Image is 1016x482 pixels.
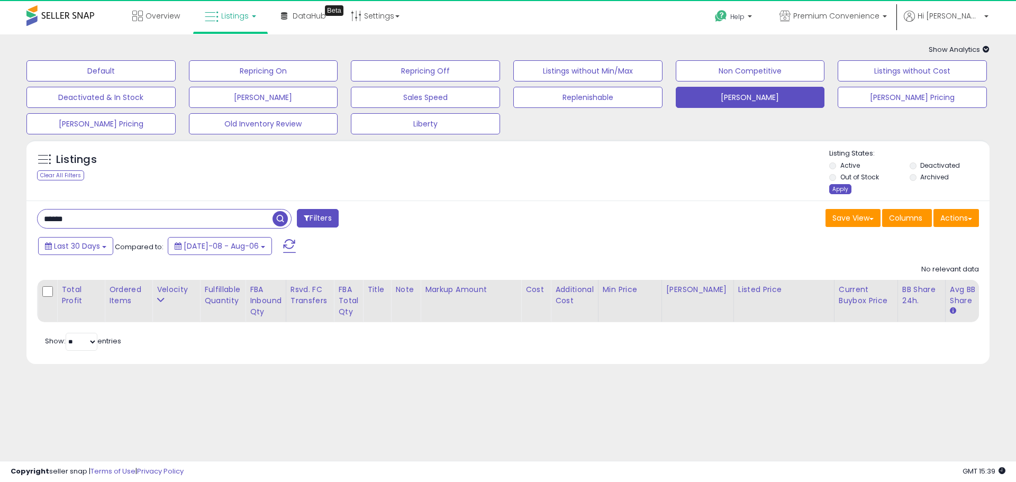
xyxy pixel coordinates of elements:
button: Old Inventory Review [189,113,338,134]
button: [PERSON_NAME] [676,87,825,108]
label: Active [840,161,860,170]
i: Get Help [714,10,728,23]
div: Min Price [603,284,657,295]
div: Title [367,284,386,295]
div: Tooltip anchor [325,5,343,16]
div: Ordered Items [109,284,148,306]
a: Terms of Use [90,466,135,476]
button: Repricing On [189,60,338,81]
button: Repricing Off [351,60,500,81]
span: Compared to: [115,242,164,252]
label: Deactivated [920,161,960,170]
span: Premium Convenience [793,11,879,21]
button: Default [26,60,176,81]
button: Replenishable [513,87,663,108]
span: Show: entries [45,336,121,346]
h5: Listings [56,152,97,167]
a: Privacy Policy [137,466,184,476]
span: 2025-09-8 15:39 GMT [963,466,1005,476]
button: Liberty [351,113,500,134]
button: Sales Speed [351,87,500,108]
div: FBA Total Qty [338,284,358,317]
strong: Copyright [11,466,49,476]
div: FBA inbound Qty [250,284,282,317]
button: Save View [825,209,881,227]
div: Listed Price [738,284,830,295]
small: Avg BB Share. [950,306,956,316]
button: [PERSON_NAME] Pricing [26,113,176,134]
button: Listings without Cost [838,60,987,81]
div: Current Buybox Price [839,284,893,306]
span: Hi [PERSON_NAME] [918,11,981,21]
div: Avg BB Share [950,284,988,306]
span: [DATE]-08 - Aug-06 [184,241,259,251]
div: BB Share 24h. [902,284,941,306]
button: [PERSON_NAME] [189,87,338,108]
button: Non Competitive [676,60,825,81]
button: [PERSON_NAME] Pricing [838,87,987,108]
div: Markup Amount [425,284,516,295]
span: Show Analytics [929,44,990,54]
div: Note [395,284,416,295]
span: Overview [146,11,180,21]
div: Rsvd. FC Transfers [291,284,330,306]
div: Cost [525,284,546,295]
button: [DATE]-08 - Aug-06 [168,237,272,255]
div: [PERSON_NAME] [666,284,729,295]
div: Total Profit [61,284,100,306]
div: Fulfillable Quantity [204,284,241,306]
button: Columns [882,209,932,227]
div: seller snap | | [11,467,184,477]
button: Filters [297,209,338,228]
a: Hi [PERSON_NAME] [904,11,988,34]
span: Help [730,12,745,21]
button: Last 30 Days [38,237,113,255]
label: Archived [920,172,949,181]
button: Deactivated & In Stock [26,87,176,108]
span: Listings [221,11,249,21]
div: Clear All Filters [37,170,84,180]
button: Listings without Min/Max [513,60,663,81]
p: Listing States: [829,149,989,159]
div: Apply [829,184,851,194]
span: Columns [889,213,922,223]
span: Last 30 Days [54,241,100,251]
label: Out of Stock [840,172,879,181]
span: DataHub [293,11,326,21]
div: No relevant data [921,265,979,275]
div: Velocity [157,284,195,295]
a: Help [706,2,763,34]
button: Actions [933,209,979,227]
div: Additional Cost [555,284,594,306]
